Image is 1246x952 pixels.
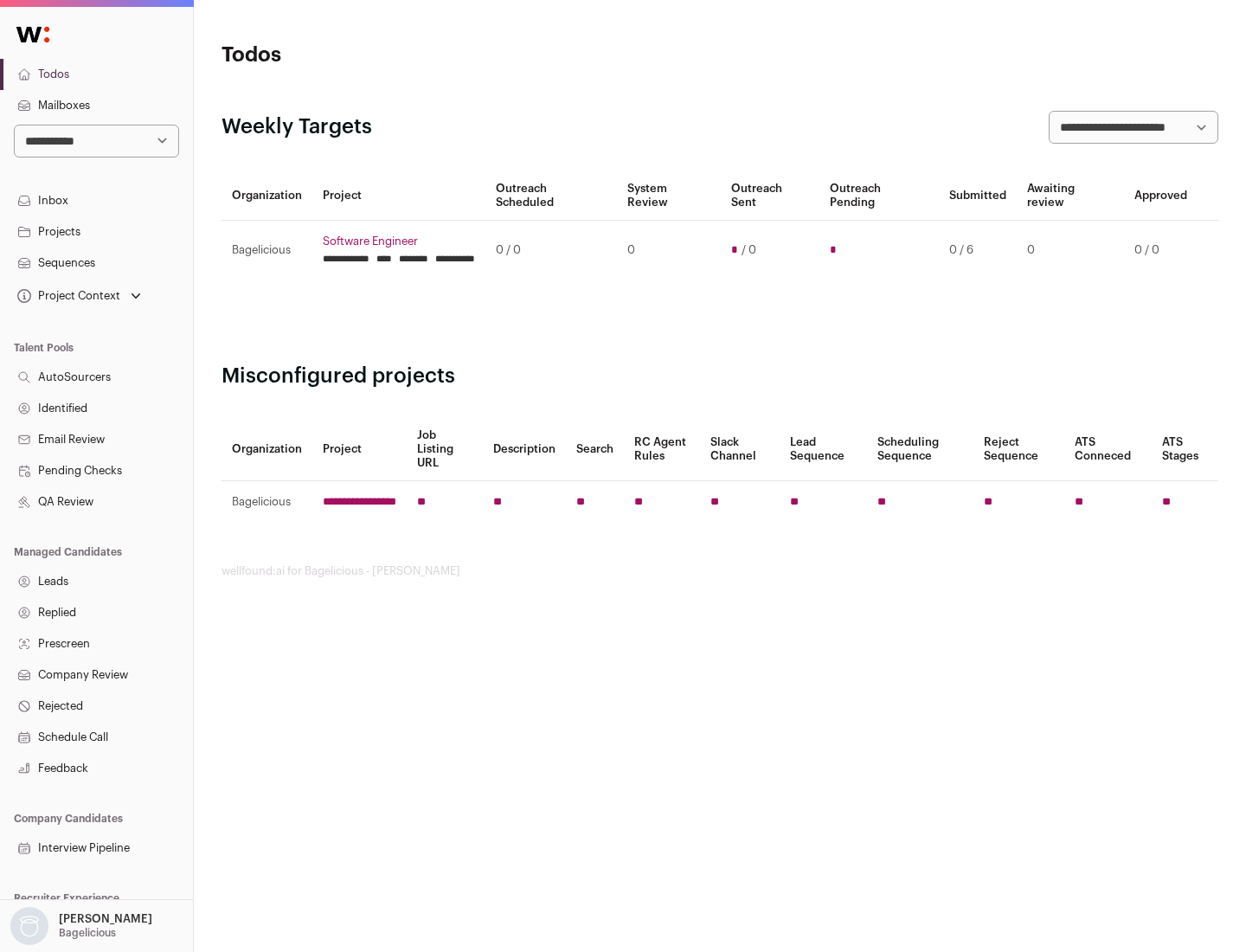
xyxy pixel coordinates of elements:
th: Search [566,418,624,481]
h1: Todos [222,42,554,69]
th: Approved [1124,171,1198,221]
p: Bagelicious [59,926,116,940]
th: Outreach Pending [819,171,938,221]
th: Outreach Sent [721,171,820,221]
th: Project [312,171,485,221]
button: Open dropdown [14,284,145,308]
th: RC Agent Rules [624,418,699,481]
td: 0 [617,221,720,280]
th: Lead Sequence [780,418,867,481]
h2: Misconfigured projects [222,363,1218,390]
span: / 0 [742,243,756,257]
td: 0 / 6 [939,221,1017,280]
h2: Weekly Targets [222,113,372,141]
footer: wellfound:ai for Bagelicious - [PERSON_NAME] [222,564,1218,578]
th: Description [483,418,566,481]
td: 0 [1017,221,1124,280]
th: Slack Channel [700,418,780,481]
img: Wellfound [7,17,59,52]
td: 0 / 0 [485,221,617,280]
th: Project [312,418,407,481]
a: Software Engineer [323,235,475,248]
th: Awaiting review [1017,171,1124,221]
td: 0 / 0 [1124,221,1198,280]
img: nopic.png [10,907,48,945]
th: Organization [222,418,312,481]
button: Open dropdown [7,907,156,945]
th: Outreach Scheduled [485,171,617,221]
th: System Review [617,171,720,221]
p: [PERSON_NAME] [59,912,152,926]
th: Job Listing URL [407,418,483,481]
th: Reject Sequence [973,418,1065,481]
th: Scheduling Sequence [867,418,973,481]
th: ATS Stages [1152,418,1218,481]
th: ATS Conneced [1064,418,1151,481]
th: Submitted [939,171,1017,221]
td: Bagelicious [222,221,312,280]
div: Project Context [14,289,120,303]
th: Organization [222,171,312,221]
td: Bagelicious [222,481,312,524]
